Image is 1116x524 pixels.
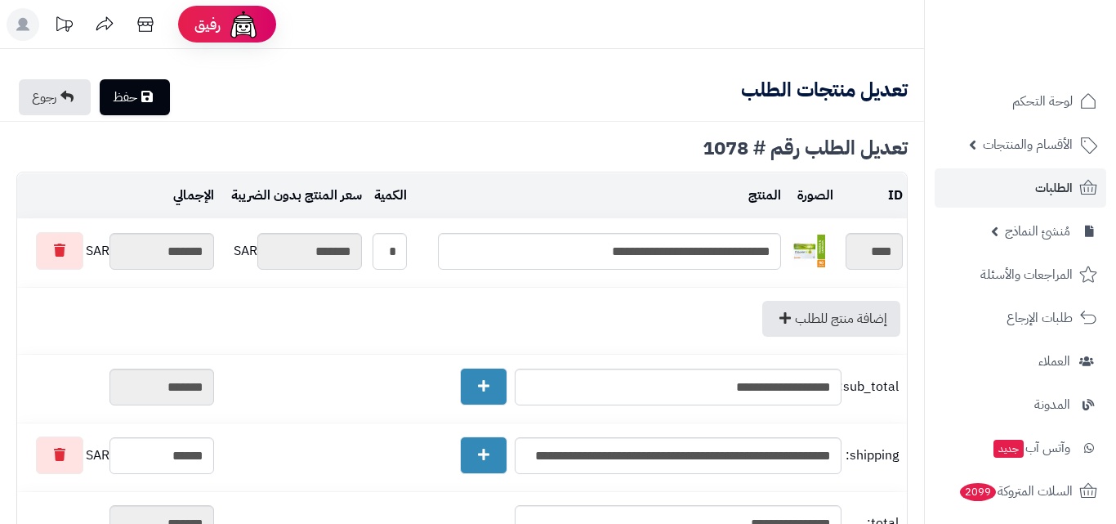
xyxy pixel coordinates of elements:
a: السلات المتروكة2099 [935,472,1106,511]
span: رفيق [194,15,221,34]
div: SAR [21,437,214,474]
span: جديد [993,440,1024,458]
span: الأقسام والمنتجات [983,133,1073,156]
div: SAR [21,232,214,270]
img: ai-face.png [227,8,260,41]
td: الإجمالي [17,173,218,218]
a: الطلبات [935,168,1106,208]
td: ID [837,173,907,218]
td: المنتج [411,173,785,218]
a: طلبات الإرجاع [935,298,1106,338]
div: SAR [222,233,362,270]
span: الطلبات [1035,177,1073,199]
span: shipping: [846,446,899,465]
a: المدونة [935,385,1106,424]
span: 2099 [958,482,998,502]
a: العملاء [935,342,1106,381]
td: الصورة [785,173,837,218]
div: تعديل الطلب رقم # 1078 [16,138,908,158]
img: logo-2.png [1005,15,1100,49]
a: تحديثات المنصة [43,8,84,45]
span: العملاء [1038,350,1070,373]
a: حفظ [100,79,170,115]
span: المراجعات والأسئلة [980,263,1073,286]
a: إضافة منتج للطلب [762,301,900,337]
span: لوحة التحكم [1012,90,1073,113]
span: وآتس آب [992,437,1070,459]
img: 4555ac726706c74899b274dcc85c9c4d5c29-40x40.jpg [792,235,825,267]
b: تعديل منتجات الطلب [741,75,908,105]
td: سعر المنتج بدون الضريبة [218,173,366,218]
td: الكمية [366,173,411,218]
a: رجوع [19,79,91,115]
span: مُنشئ النماذج [1005,220,1070,243]
span: sub_total: [846,378,899,396]
a: وآتس آبجديد [935,428,1106,468]
span: السلات المتروكة [958,480,1073,503]
span: طلبات الإرجاع [1007,307,1073,329]
a: المراجعات والأسئلة [935,255,1106,294]
span: المدونة [1034,393,1070,416]
a: لوحة التحكم [935,82,1106,121]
